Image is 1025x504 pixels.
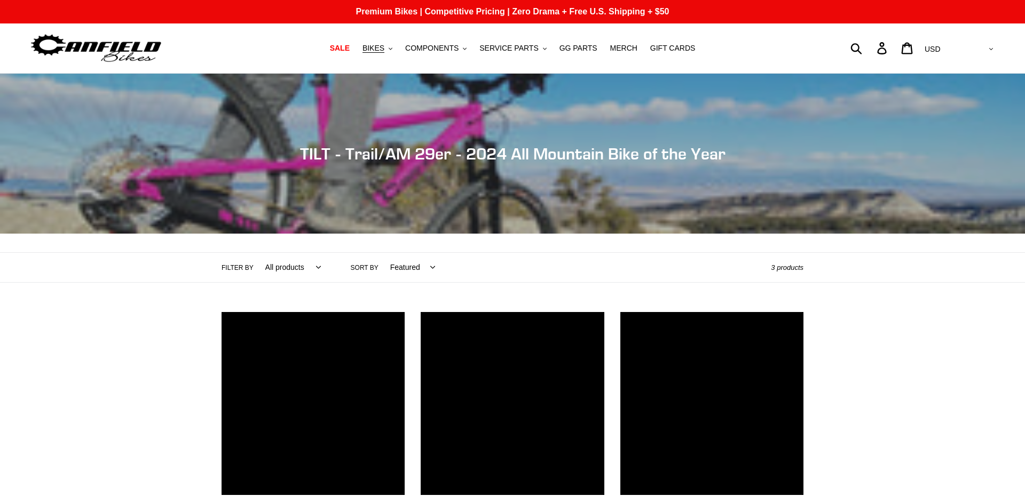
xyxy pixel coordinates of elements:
[479,44,538,53] span: SERVICE PARTS
[645,41,701,55] a: GIFT CARDS
[650,44,696,53] span: GIFT CARDS
[554,41,603,55] a: GG PARTS
[300,144,726,163] span: TILT - Trail/AM 29er - 2024 All Mountain Bike of the Year
[474,41,551,55] button: SERVICE PARTS
[29,31,163,65] img: Canfield Bikes
[325,41,355,55] a: SALE
[605,41,643,55] a: MERCH
[351,263,379,273] label: Sort by
[330,44,350,53] span: SALE
[400,41,472,55] button: COMPONENTS
[222,263,254,273] label: Filter by
[610,44,637,53] span: MERCH
[405,44,459,53] span: COMPONENTS
[362,44,384,53] span: BIKES
[559,44,597,53] span: GG PARTS
[357,41,398,55] button: BIKES
[856,36,884,60] input: Search
[771,263,803,271] span: 3 products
